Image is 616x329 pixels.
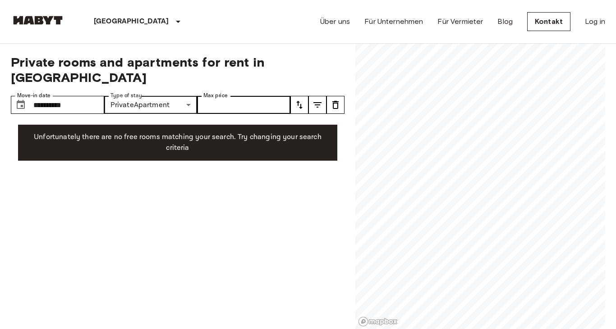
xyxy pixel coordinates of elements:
[11,54,345,85] span: Private rooms and apartments for rent in [GEOGRAPHIC_DATA]
[326,96,345,114] button: tune
[320,16,350,27] a: Über uns
[527,12,570,31] a: Kontakt
[308,96,326,114] button: tune
[104,96,198,114] div: PrivateApartment
[364,16,423,27] a: Für Unternehmen
[12,96,30,114] button: Choose date, selected date is 29 Sep 2025
[437,16,483,27] a: Für Vermieter
[25,132,330,153] p: Unfortunately there are no free rooms matching your search. Try changing your search criteria
[11,16,65,25] img: Habyt
[585,16,605,27] a: Log in
[17,92,51,99] label: Move-in date
[110,92,142,99] label: Type of stay
[497,16,513,27] a: Blog
[290,96,308,114] button: tune
[358,316,398,327] a: Mapbox logo
[203,92,228,99] label: Max price
[94,16,169,27] p: [GEOGRAPHIC_DATA]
